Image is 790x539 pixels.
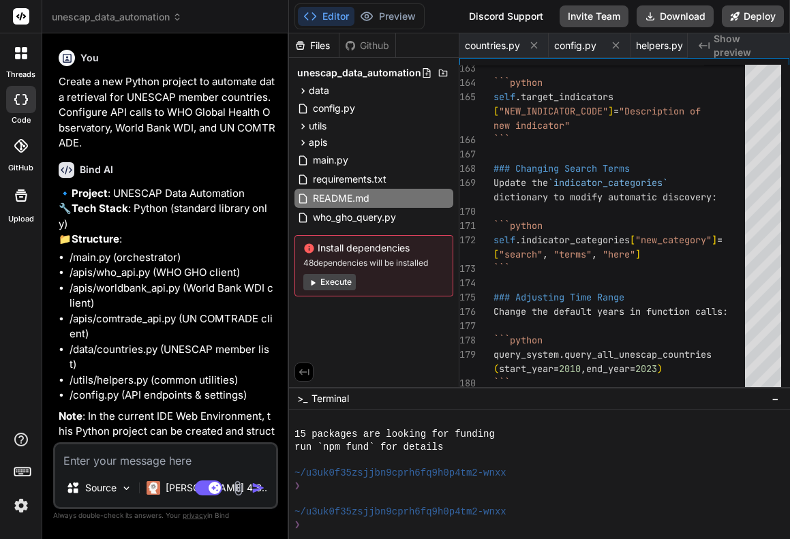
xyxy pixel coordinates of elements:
div: 176 [459,305,476,319]
span: new indicator" [493,119,570,132]
span: README.md [312,190,371,206]
li: /apis/comtrade_api.py (UN COMTRADE client) [70,311,275,342]
div: 166 [459,133,476,147]
div: 165 [459,90,476,104]
span: self [493,91,515,103]
span: "here" [603,248,635,260]
div: 172 [459,233,476,247]
span: >_ [297,392,307,405]
button: Editor [298,7,354,26]
img: Pick Models [121,482,132,494]
p: Source [85,481,117,495]
span: start_year= [499,363,559,375]
span: "search" [499,248,543,260]
p: Always double-check its answers. Your in Bind [53,509,278,522]
span: ❯ [294,480,300,493]
span: query_system.query_all_unescap_countries [493,348,712,360]
h6: Bind AI [80,163,113,176]
span: unescap_data_automation [297,66,421,80]
strong: Note [59,410,82,422]
div: 169 [459,176,476,190]
span: − [772,392,779,405]
span: ] [608,105,613,117]
span: ``` [493,134,510,146]
span: 15 packages are looking for funding [294,428,495,441]
div: Github [339,39,395,52]
span: Terminal [312,392,349,405]
span: dictionary to modify automatic discovery: [493,191,717,203]
span: ```python [493,219,543,232]
span: ```python [493,76,543,89]
span: = [613,105,619,117]
div: 179 [459,348,476,362]
span: "new_category" [635,234,712,246]
div: 174 [459,276,476,290]
p: : In the current IDE Web Environment, this Python project can be created and structured, but it's... [59,409,275,517]
span: , [592,248,597,260]
span: "NEW_INDICATOR_CODE" [499,105,608,117]
span: ```python [493,334,543,346]
span: ( [493,363,499,375]
span: run `npm fund` for details [294,441,443,454]
div: 180 [459,376,476,390]
span: unescap_data_automation [52,10,182,24]
span: [ [630,234,635,246]
li: /data/countries.py (UNESCAP member list) [70,342,275,373]
div: 177 [459,319,476,333]
span: [ [493,105,499,117]
div: 171 [459,219,476,233]
span: requirements.txt [312,171,388,187]
span: ### Adjusting Time Range [493,291,624,303]
span: ~/u3uk0f35zsjjbn9cprh6fq9h0p4tm2-wnxx [294,506,506,519]
img: settings [10,494,33,517]
strong: Project [72,187,108,200]
label: Upload [8,213,34,225]
img: attachment [230,480,246,496]
button: Preview [354,7,421,26]
span: "terms" [553,248,592,260]
span: privacy [183,511,207,519]
span: end_year= [586,363,635,375]
div: 167 [459,147,476,161]
span: Change the default years in function calls: [493,305,728,318]
span: data [309,84,329,97]
strong: Tech Stack [72,202,128,215]
img: Claude 4 Sonnet [147,481,160,495]
button: Download [637,5,714,27]
span: [ [493,248,499,260]
span: "Description of [619,105,701,117]
div: 168 [459,161,476,176]
li: /apis/who_api.py (WHO GHO client) [70,265,275,281]
li: /apis/worldbank_api.py (World Bank WDI client) [70,281,275,311]
img: icon [252,481,265,495]
span: , [581,363,586,375]
div: 170 [459,204,476,219]
label: code [12,114,31,126]
button: Deploy [722,5,784,27]
li: /main.py (orchestrator) [70,250,275,266]
span: Show preview [714,32,779,59]
label: threads [6,69,35,80]
strong: Structure [72,232,119,245]
h6: You [80,51,99,65]
label: GitHub [8,162,33,174]
span: config.py [312,100,356,117]
span: = [717,234,723,246]
button: − [769,388,782,410]
span: apis [309,136,327,149]
span: `indicator_categories` [548,176,668,189]
span: ) [657,363,663,375]
span: Install dependencies [303,241,444,255]
span: 48 dependencies will be installed [303,258,444,268]
button: Execute [303,274,356,290]
div: Files [289,39,339,52]
span: , [543,248,548,260]
li: /config.py (API endpoints & settings) [70,388,275,403]
span: self [493,234,515,246]
span: countries.py [465,39,520,52]
span: ``` [493,262,510,275]
span: ] [635,248,641,260]
div: Discord Support [461,5,551,27]
span: who_gho_query.py [312,209,397,226]
span: utils [309,119,326,133]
